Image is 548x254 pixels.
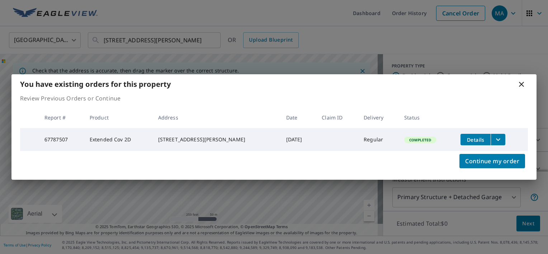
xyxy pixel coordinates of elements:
th: Report # [39,107,84,128]
th: Claim ID [316,107,358,128]
span: Continue my order [465,156,519,166]
button: Continue my order [459,154,525,168]
td: Extended Cov 2D [84,128,152,151]
button: detailsBtn-67787507 [460,134,491,145]
th: Product [84,107,152,128]
td: 67787507 [39,128,84,151]
b: You have existing orders for this property [20,79,171,89]
th: Date [280,107,316,128]
div: [STREET_ADDRESS][PERSON_NAME] [158,136,275,143]
td: Regular [358,128,398,151]
th: Address [152,107,280,128]
button: filesDropdownBtn-67787507 [491,134,505,145]
span: Details [465,136,486,143]
th: Delivery [358,107,398,128]
p: Review Previous Orders or Continue [20,94,528,103]
span: Completed [405,137,435,142]
td: [DATE] [280,128,316,151]
th: Status [398,107,455,128]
